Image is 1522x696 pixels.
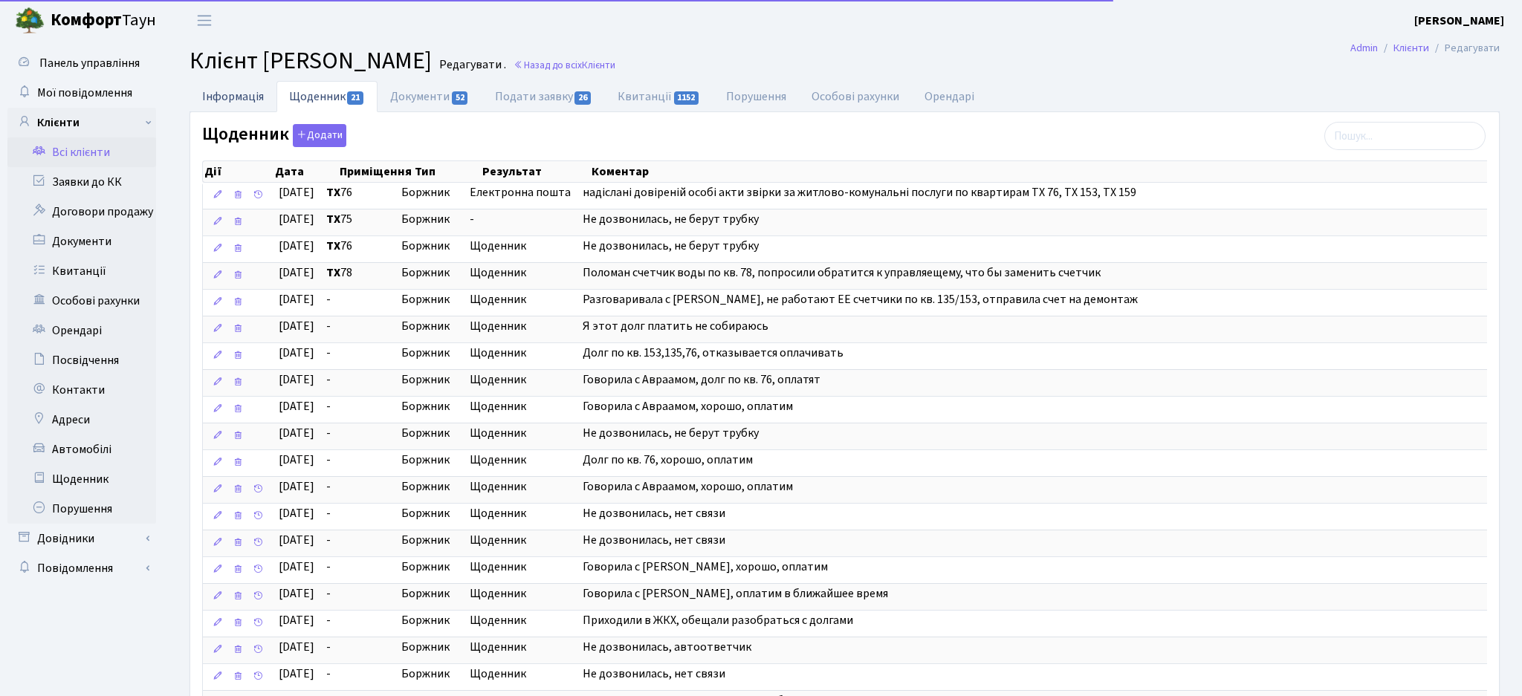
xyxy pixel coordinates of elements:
[470,318,571,335] span: Щоденник
[1414,13,1504,29] b: [PERSON_NAME]
[203,161,273,182] th: Дії
[413,161,480,182] th: Тип
[583,264,1101,281] span: Поломан счетчик воды по кв. 78, попросили обратится к управляещему, что бы заменить счетчик
[326,425,389,442] span: -
[51,8,122,32] b: Комфорт
[190,81,276,111] a: Інформація
[470,532,571,549] span: Щоденник
[279,452,314,468] span: [DATE]
[326,452,389,469] span: -
[583,505,725,521] span: Не дозвонилась, нет связи
[470,291,571,308] span: Щоденник
[470,184,571,201] span: Електронна пошта
[583,318,768,334] span: Я этот долг платить не собираюсь
[289,122,346,148] a: Додати
[583,345,843,361] span: Долг по кв. 153,135,76, отказывается оплачивать
[470,452,571,469] span: Щоденник
[326,238,389,255] span: 76
[1414,12,1504,30] a: [PERSON_NAME]
[279,612,314,628] span: [DATE]
[326,264,389,282] span: 78
[326,318,389,335] span: -
[799,81,912,112] a: Особові рахунки
[470,559,571,576] span: Щоденник
[37,85,132,101] span: Мої повідомлення
[326,505,389,522] span: -
[7,375,156,405] a: Контакти
[470,238,571,255] span: Щоденник
[7,553,156,583] a: Повідомлення
[7,405,156,435] a: Адреси
[378,81,482,112] a: Документи
[583,559,828,575] span: Говорила с [PERSON_NAME], хорошо, оплатим
[401,264,458,282] span: Боржник
[190,44,432,78] span: Клієнт [PERSON_NAME]
[279,291,314,308] span: [DATE]
[326,639,389,656] span: -
[293,124,346,147] button: Щоденник
[574,91,591,105] span: 26
[279,585,314,602] span: [DATE]
[713,81,799,112] a: Порушення
[326,585,389,602] span: -
[470,345,571,362] span: Щоденник
[452,91,468,105] span: 52
[583,452,753,468] span: Долг по кв. 76, хорошо, оплатим
[186,8,223,33] button: Переключити навігацію
[401,585,458,602] span: Боржник
[276,81,378,112] a: Щоденник
[326,345,389,362] span: -
[674,91,699,105] span: 1152
[583,666,725,682] span: Не дозвонилась, нет связи
[583,371,820,388] span: Говорила с Авраамом, долг по кв. 76, оплатят
[7,78,156,108] a: Мої повідомлення
[338,161,413,182] th: Приміщення
[326,398,389,415] span: -
[583,585,888,602] span: Говорила с [PERSON_NAME], оплатим в ближайшее время
[470,398,571,415] span: Щоденник
[326,612,389,629] span: -
[7,345,156,375] a: Посвідчення
[7,227,156,256] a: Документи
[401,639,458,656] span: Боржник
[481,161,590,182] th: Результат
[583,238,759,254] span: Не дозвонилась, не берут трубку
[326,559,389,576] span: -
[7,435,156,464] a: Автомобілі
[470,425,571,442] span: Щоденник
[470,478,571,495] span: Щоденник
[401,452,458,469] span: Боржник
[347,91,363,105] span: 21
[326,184,389,201] span: 76
[401,184,458,201] span: Боржник
[279,345,314,361] span: [DATE]
[470,211,571,228] span: -
[326,532,389,549] span: -
[583,425,759,441] span: Не дозвонилась, не берут трубку
[326,666,389,683] span: -
[401,612,458,629] span: Боржник
[583,211,759,227] span: Не дозвонилась, не берут трубку
[582,58,615,72] span: Клієнти
[326,478,389,495] span: -
[1328,33,1522,64] nav: breadcrumb
[279,666,314,682] span: [DATE]
[279,211,314,227] span: [DATE]
[1324,122,1486,150] input: Пошук...
[279,478,314,495] span: [DATE]
[7,524,156,553] a: Довідники
[470,639,571,656] span: Щоденник
[912,81,987,112] a: Орендарі
[401,211,458,228] span: Боржник
[401,291,458,308] span: Боржник
[401,505,458,522] span: Боржник
[326,211,340,227] b: ТХ
[1393,40,1429,56] a: Клієнти
[15,6,45,36] img: logo.png
[279,184,314,201] span: [DATE]
[279,425,314,441] span: [DATE]
[326,291,389,308] span: -
[583,639,751,655] span: Не дозвонилась, автоответчик
[401,398,458,415] span: Боржник
[39,55,140,71] span: Панель управління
